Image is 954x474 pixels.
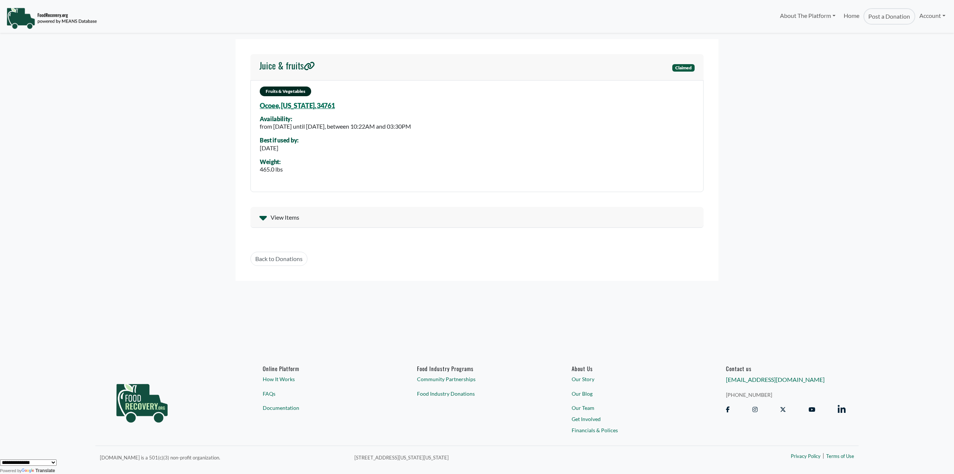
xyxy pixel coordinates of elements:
a: Financials & Polices [572,426,691,434]
p: [DOMAIN_NAME] is a 501(c)(3) non-profit organization. [100,453,345,462]
h6: Food Industry Programs [417,365,537,372]
p: [STREET_ADDRESS][US_STATE][US_STATE] [354,453,663,462]
a: Back to Donations [250,252,307,266]
a: Account [915,8,950,23]
img: Google Translate [22,468,35,474]
h6: Contact us [726,365,846,372]
img: food_recovery_green_logo-76242d7a27de7ed26b67be613a865d9c9037ba317089b267e0515145e5e51427.png [108,365,176,436]
a: About Us [572,365,691,372]
a: Home [840,8,863,25]
h6: Online Platform [263,365,382,372]
a: [EMAIL_ADDRESS][DOMAIN_NAME] [726,376,825,383]
img: NavigationLogo_FoodRecovery-91c16205cd0af1ed486a0f1a7774a6544ea792ac00100771e7dd3ec7c0e58e41.png [6,7,97,29]
div: 465.0 lbs [260,165,283,174]
a: [PHONE_NUMBER] [726,390,846,398]
a: Post a Donation [863,8,915,25]
a: Community Partnerships [417,375,537,383]
span: View Items [271,213,299,222]
a: Terms of Use [826,453,854,460]
a: About The Platform [775,8,839,23]
span: | [822,451,824,460]
a: Privacy Policy [791,453,821,460]
a: Documentation [263,404,382,412]
h4: Juice & fruits [259,60,315,71]
a: FAQs [263,389,382,397]
a: Ocoee, [US_STATE], 34761 [260,101,335,110]
div: Weight: [260,158,283,165]
a: Food Industry Donations [417,389,537,397]
div: [DATE] [260,144,298,153]
a: Juice & fruits [259,60,315,74]
a: Get Involved [572,415,691,423]
a: Our Blog [572,389,691,397]
a: Our Story [572,375,691,383]
span: Fruits & Vegetables [260,87,311,96]
div: Best if used by: [260,137,298,144]
a: Translate [22,468,55,473]
div: from [DATE] until [DATE], between 10:22AM and 03:30PM [260,122,411,131]
div: Availability: [260,116,411,122]
a: Our Team [572,404,691,412]
span: Claimed [672,64,695,72]
a: How It Works [263,375,382,383]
